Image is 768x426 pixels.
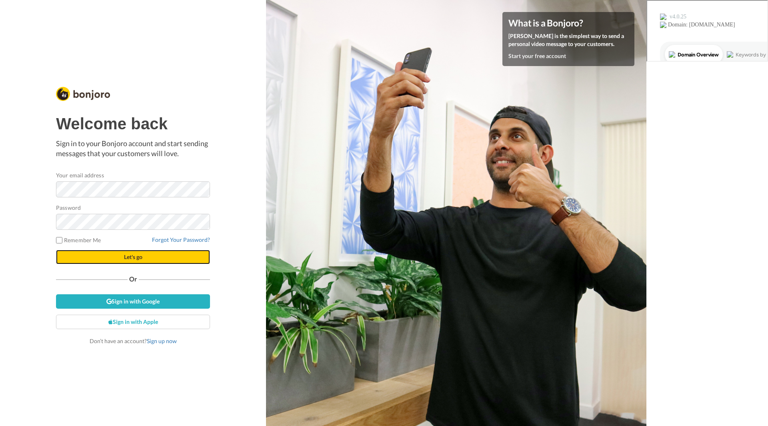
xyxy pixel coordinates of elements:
[56,236,101,244] label: Remember Me
[88,51,135,56] div: Keywords by Traffic
[56,237,62,243] input: Remember Me
[128,276,139,282] span: Or
[21,21,88,27] div: Domain: [DOMAIN_NAME]
[124,253,142,260] span: Let's go
[56,315,210,329] a: Sign in with Apple
[80,50,86,57] img: tab_keywords_by_traffic_grey.svg
[56,171,104,179] label: Your email address
[152,236,210,243] a: Forgot Your Password?
[56,139,210,159] p: Sign in to your Bonjoro account and start sending messages that your customers will love.
[13,13,19,19] img: logo_orange.svg
[30,51,72,56] div: Domain Overview
[56,294,210,309] a: Sign in with Google
[90,338,177,344] span: Don’t have an account?
[22,13,39,19] div: v 4.0.25
[56,115,210,133] h1: Welcome back
[56,250,210,264] button: Let's go
[508,18,628,28] h4: What is a Bonjoro?
[508,52,566,59] a: Start your free account
[13,21,19,27] img: website_grey.svg
[56,203,81,212] label: Password
[147,338,177,344] a: Sign up now
[22,50,28,57] img: tab_domain_overview_orange.svg
[508,32,628,48] p: [PERSON_NAME] is the simplest way to send a personal video message to your customers.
